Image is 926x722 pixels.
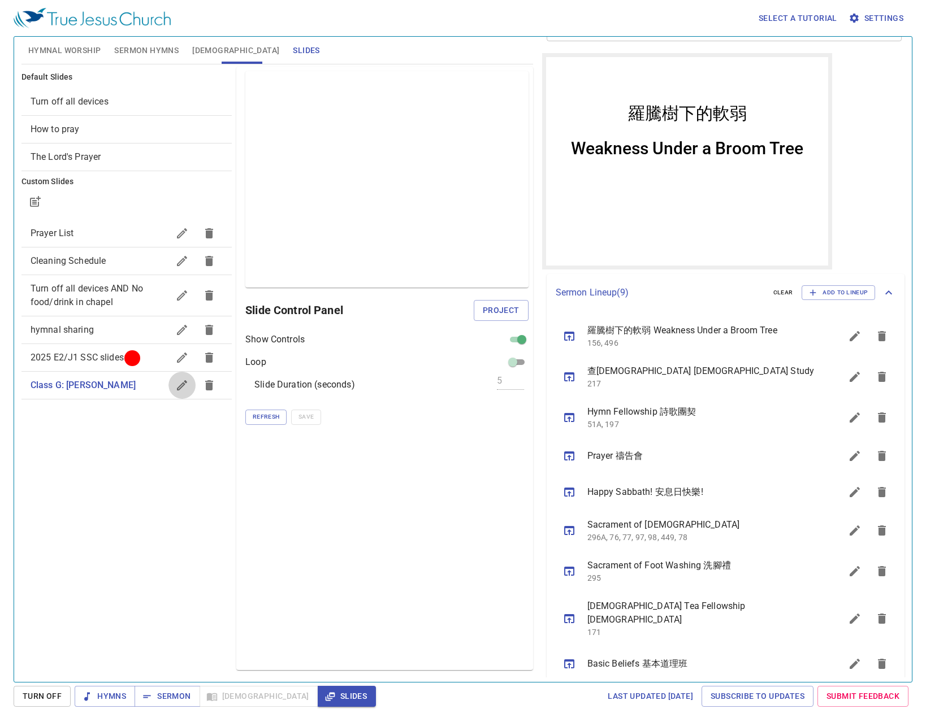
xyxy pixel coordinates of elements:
span: hymnal sharing [31,324,94,335]
button: Turn Off [14,686,71,707]
h6: Custom Slides [21,176,232,188]
p: 296A, 76, 77, 97, 98, 449, 78 [587,532,815,543]
div: The Lord's Prayer [21,143,232,171]
a: Subscribe to Updates [702,686,814,707]
span: Slides [293,44,319,58]
span: 2025 E2/J1 SSC slides [31,352,124,363]
span: Refresh [253,412,279,422]
button: Settings [846,8,908,29]
p: Show Controls [245,333,305,346]
span: [object Object] [31,124,80,134]
span: Sacrament of Foot Washing 洗腳禮 [587,559,815,572]
div: Turn off all devices AND No food/drink in chapel [21,275,232,316]
div: Class G: [PERSON_NAME] [21,372,232,399]
div: hymnal sharing [21,316,232,343]
span: [DEMOGRAPHIC_DATA] Tea Fellowship [DEMOGRAPHIC_DATA] [587,599,815,627]
span: Last updated [DATE] [608,689,693,703]
span: Subscribe to Updates [711,689,804,703]
span: Happy Sabbath! 安息日快樂! [587,485,815,499]
div: 2025 E2/J1 SSC slides [21,344,232,371]
h6: Slide Control Panel [245,301,474,319]
span: Hymn Fellowship 詩歌團契 [587,405,815,419]
div: How to pray [21,116,232,143]
p: 295 [587,572,815,584]
iframe: from-child [542,53,832,269]
span: Turn off all devices AND No food/drink in chapel [31,283,143,307]
span: [DEMOGRAPHIC_DATA] [192,44,279,58]
span: clear [773,288,793,298]
button: Add to Lineup [802,285,875,300]
span: Select a tutorial [759,11,837,25]
div: Sermon Lineup(9)clearAdd to Lineup [547,274,905,311]
button: Sermon [135,686,200,707]
div: Prayer List [21,220,232,247]
span: Sermon Hymns [114,44,179,58]
button: Refresh [245,410,287,424]
span: Sermon [144,689,191,703]
button: Slides [318,686,376,707]
span: Hymnal Worship [28,44,101,58]
span: Settings [851,11,903,25]
span: Add to Lineup [809,288,868,298]
p: 217 [587,378,815,389]
span: Class G: Elijah [31,380,136,390]
span: [object Object] [31,96,109,107]
button: Hymns [75,686,135,707]
p: Slide Duration (seconds) [254,378,355,392]
span: Hymns [84,689,126,703]
span: Submit Feedback [827,689,899,703]
a: Last updated [DATE] [603,686,698,707]
p: Sermon Lineup ( 9 ) [556,286,764,299]
span: Slides [327,689,367,703]
span: Turn Off [23,689,62,703]
ul: sermon lineup list [547,311,905,686]
p: 156, 496 [587,337,815,349]
h6: Default Slides [21,71,232,84]
span: [object Object] [31,151,101,162]
span: Prayer List [31,228,74,238]
span: Basic Beliefs 基本道理班 [587,657,815,671]
span: 查[DEMOGRAPHIC_DATA] [DEMOGRAPHIC_DATA] Study [587,364,815,378]
a: Submit Feedback [817,686,908,707]
img: True Jesus Church [14,8,171,28]
button: Select a tutorial [754,8,842,29]
div: Cleaning Schedule [21,247,232,275]
span: Project [483,303,520,317]
span: 羅騰樹下的軟弱 Weakness Under a Broom Tree [587,324,815,337]
span: Prayer 禱告會 [587,449,815,463]
div: Turn off all devices [21,88,232,115]
button: clear [767,286,800,299]
span: Cleaning Schedule [31,255,106,266]
button: Project [474,300,529,321]
span: Sacrament of [DEMOGRAPHIC_DATA] [587,518,815,532]
p: 51A, 197 [587,419,815,430]
p: Loop [245,355,266,369]
p: 171 [587,627,815,638]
